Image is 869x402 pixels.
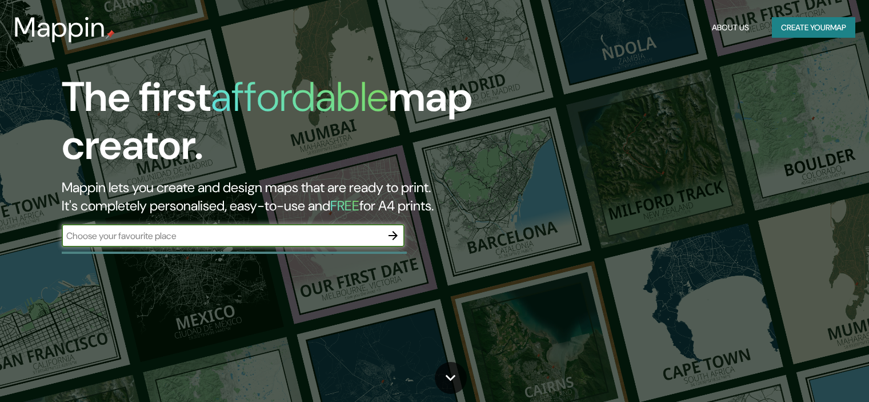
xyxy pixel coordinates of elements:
img: mappin-pin [106,30,115,39]
h3: Mappin [14,11,106,43]
h5: FREE [330,197,359,214]
h1: The first map creator. [62,73,496,178]
h1: affordable [211,70,389,124]
h2: Mappin lets you create and design maps that are ready to print. It's completely personalised, eas... [62,178,496,215]
button: About Us [707,17,754,38]
input: Choose your favourite place [62,229,382,242]
button: Create yourmap [772,17,855,38]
